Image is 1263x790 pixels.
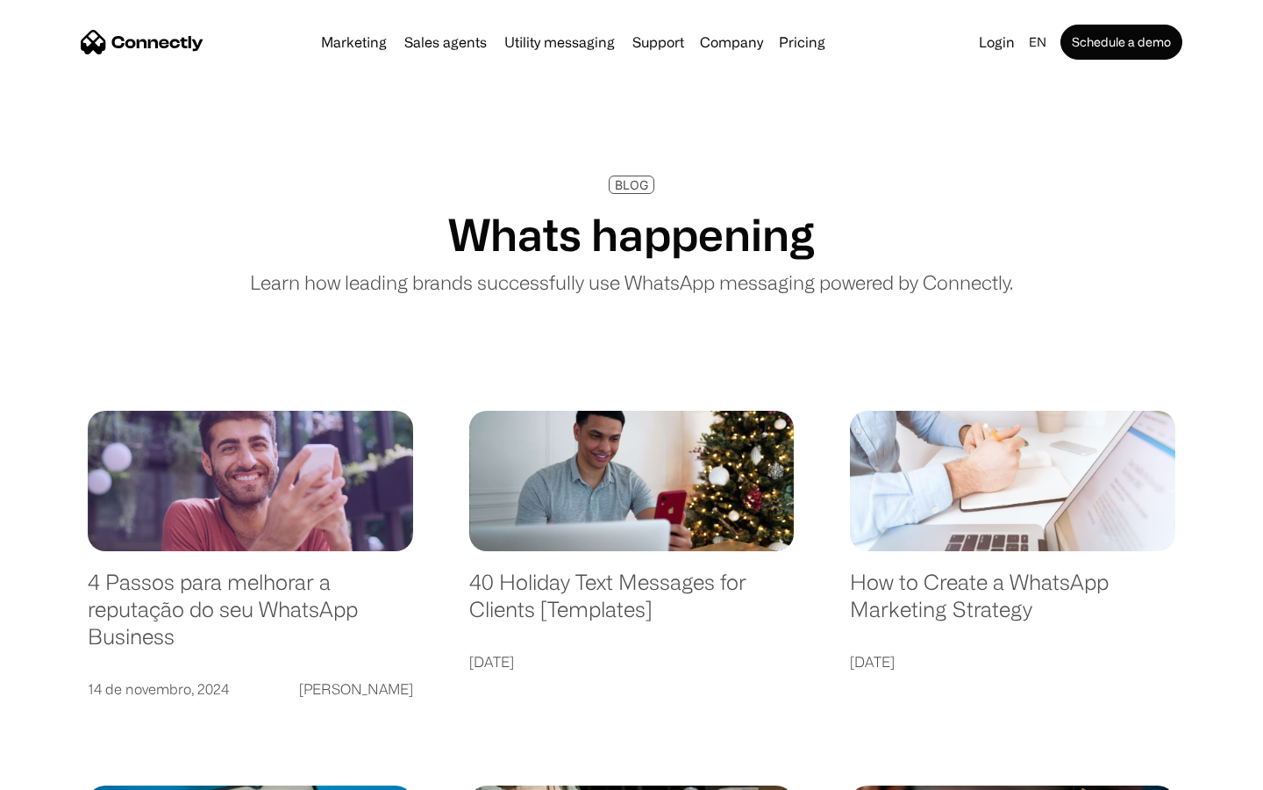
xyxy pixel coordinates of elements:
a: Utility messaging [497,35,622,49]
div: Company [700,30,763,54]
div: 14 de novembro, 2024 [88,677,229,701]
ul: Language list [35,759,105,784]
a: 40 Holiday Text Messages for Clients [Templates] [469,569,795,640]
a: 4 Passos para melhorar a reputação do seu WhatsApp Business [88,569,413,667]
a: Pricing [772,35,832,49]
a: Sales agents [397,35,494,49]
a: Login [972,30,1022,54]
aside: Language selected: English [18,759,105,784]
h1: Whats happening [448,208,815,261]
a: Support [625,35,691,49]
a: Marketing [314,35,394,49]
a: How to Create a WhatsApp Marketing Strategy [850,569,1175,640]
div: en [1029,30,1046,54]
div: [DATE] [850,650,895,674]
a: Schedule a demo [1060,25,1182,60]
p: Learn how leading brands successfully use WhatsApp messaging powered by Connectly. [250,268,1013,297]
div: [DATE] [469,650,514,674]
div: [PERSON_NAME] [299,677,413,701]
div: BLOG [615,178,648,191]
